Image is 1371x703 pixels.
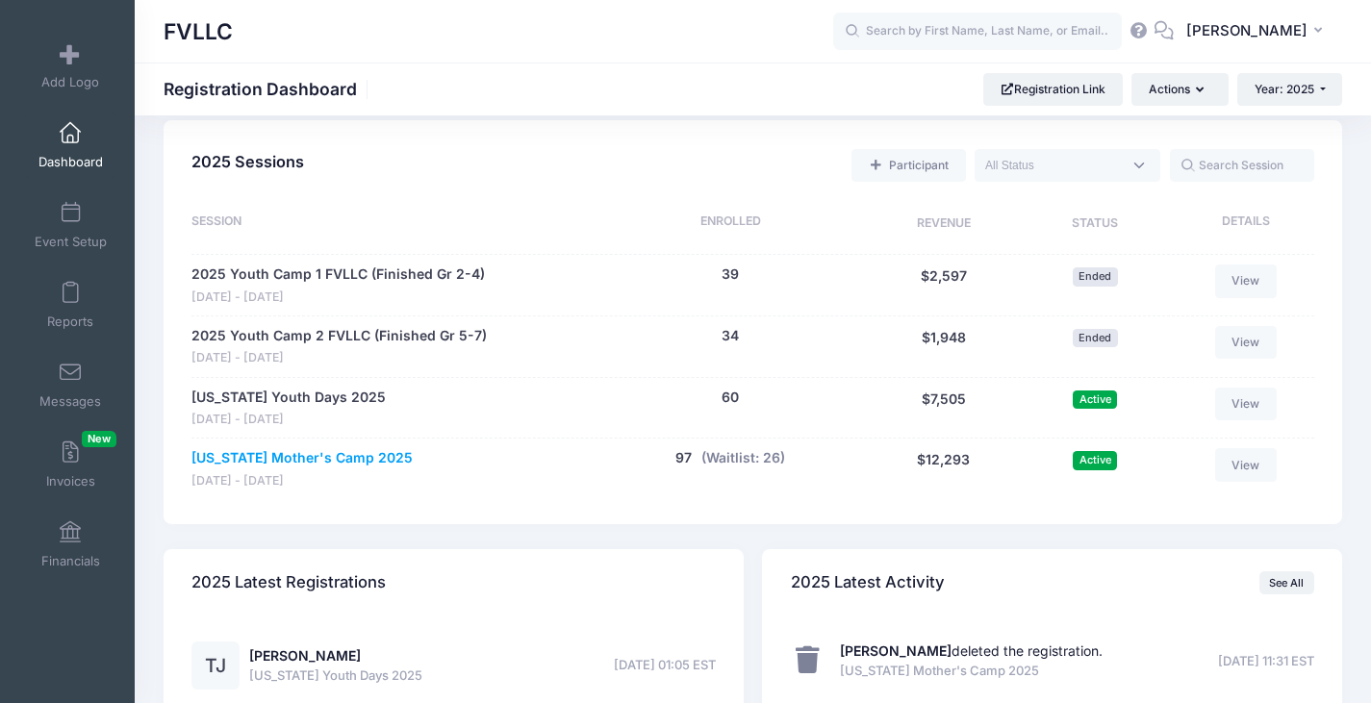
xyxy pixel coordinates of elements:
[614,656,716,675] span: [DATE] 01:05 EST
[840,642,952,659] strong: [PERSON_NAME]
[983,73,1123,106] a: Registration Link
[164,79,373,99] h1: Registration Dashboard
[191,326,487,346] a: 2025 Youth Camp 2 FVLLC (Finished Gr 5-7)
[1073,451,1117,469] span: Active
[722,388,739,408] button: 60
[41,553,100,569] span: Financials
[191,289,485,307] span: [DATE] - [DATE]
[1174,10,1342,54] button: [PERSON_NAME]
[25,191,116,259] a: Event Setup
[865,326,1022,367] div: $1,948
[191,659,240,675] a: TJ
[1170,149,1314,182] input: Search Session
[191,388,386,408] a: [US_STATE] Youth Days 2025
[25,431,116,498] a: InvoicesNew
[249,647,361,664] a: [PERSON_NAME]
[701,448,785,468] button: (Waitlist: 26)
[25,112,116,179] a: Dashboard
[791,556,945,611] h4: 2025 Latest Activity
[1022,213,1168,236] div: Status
[985,157,1122,174] textarea: Search
[164,10,233,54] h1: FVLLC
[675,448,692,468] button: 97
[1215,388,1277,420] a: View
[191,472,413,490] span: [DATE] - [DATE]
[1186,20,1308,41] span: [PERSON_NAME]
[82,431,116,447] span: New
[47,314,93,330] span: Reports
[833,13,1122,51] input: Search by First Name, Last Name, or Email...
[25,351,116,418] a: Messages
[191,349,487,367] span: [DATE] - [DATE]
[1215,448,1277,481] a: View
[191,264,485,285] a: 2025 Youth Camp 1 FVLLC (Finished Gr 2-4)
[1215,264,1277,297] a: View
[1168,213,1314,236] div: Details
[191,641,240,690] div: TJ
[39,393,101,410] span: Messages
[851,149,965,182] a: Add a new manual registration
[46,473,95,490] span: Invoices
[1215,326,1277,359] a: View
[722,326,739,346] button: 34
[249,666,422,686] span: [US_STATE] Youth Days 2025
[191,448,413,468] a: [US_STATE] Mother's Camp 2025
[865,264,1022,306] div: $2,597
[191,556,386,611] h4: 2025 Latest Registrations
[840,642,1103,659] a: [PERSON_NAME]deleted the registration.
[35,234,107,250] span: Event Setup
[25,32,116,99] a: Add Logo
[38,154,103,170] span: Dashboard
[596,213,865,236] div: Enrolled
[722,264,739,285] button: 39
[1073,329,1118,347] span: Ended
[1218,652,1314,671] span: [DATE] 11:31 EST
[25,271,116,339] a: Reports
[1259,571,1314,594] a: See All
[1255,82,1314,96] span: Year: 2025
[191,213,596,236] div: Session
[865,213,1022,236] div: Revenue
[25,511,116,578] a: Financials
[1073,390,1117,409] span: Active
[840,662,1103,681] span: [US_STATE] Mother's Camp 2025
[1237,73,1342,106] button: Year: 2025
[191,152,304,171] span: 2025 Sessions
[865,388,1022,429] div: $7,505
[1131,73,1228,106] button: Actions
[41,74,99,90] span: Add Logo
[191,411,386,429] span: [DATE] - [DATE]
[1073,267,1118,286] span: Ended
[865,448,1022,490] div: $12,293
